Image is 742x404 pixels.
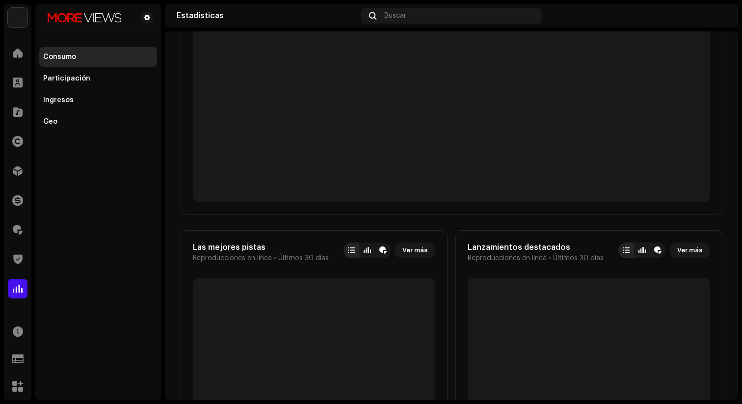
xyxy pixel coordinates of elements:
[39,112,157,132] re-m-nav-item: Geo
[43,12,126,24] img: 022bc622-acf9-44f3-be7c-945a65ee7bb4
[669,242,710,258] button: Ver más
[177,12,357,20] div: Estadísticas
[395,242,435,258] button: Ver más
[43,118,57,126] div: Geo
[274,254,276,262] span: •
[39,69,157,88] re-m-nav-item: Participación
[8,8,27,27] img: d33e7525-e535-406c-bd75-4996859269b0
[278,254,329,262] span: Últimos 30 días
[193,254,272,262] span: Reproducciones en línea
[553,254,604,262] span: Últimos 30 días
[468,254,547,262] span: Reproducciones en línea
[468,242,604,252] div: Lanzamientos destacados
[711,8,726,24] img: c50c6205-3ca2-4a42-8b1e-ec5f4b513db8
[43,96,74,104] div: Ingresos
[39,90,157,110] re-m-nav-item: Ingresos
[193,242,329,252] div: Las mejores pistas
[43,75,90,82] div: Participación
[677,241,702,260] span: Ver más
[402,241,427,260] span: Ver más
[549,254,551,262] span: •
[39,47,157,67] re-m-nav-item: Consumo
[384,12,406,20] span: Buscar
[43,53,76,61] div: Consumo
